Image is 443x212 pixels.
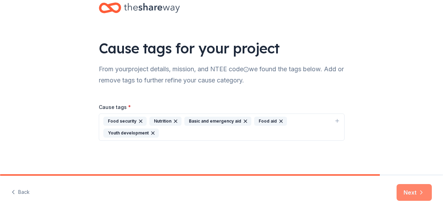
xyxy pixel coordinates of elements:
[254,117,287,126] div: Food aid
[99,114,345,141] button: Food securityNutritionBasic and emergency aidFood aidYouth development
[99,64,345,86] div: From your project details, mission, and NTEE code we found the tags below. Add or remove tags to ...
[149,117,182,126] div: Nutrition
[184,117,251,126] div: Basic and emergency aid
[99,104,131,111] label: Cause tags
[397,184,432,201] button: Next
[99,38,345,58] div: Cause tags for your project
[103,129,159,138] div: Youth development
[11,185,30,200] button: Back
[103,117,147,126] div: Food security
